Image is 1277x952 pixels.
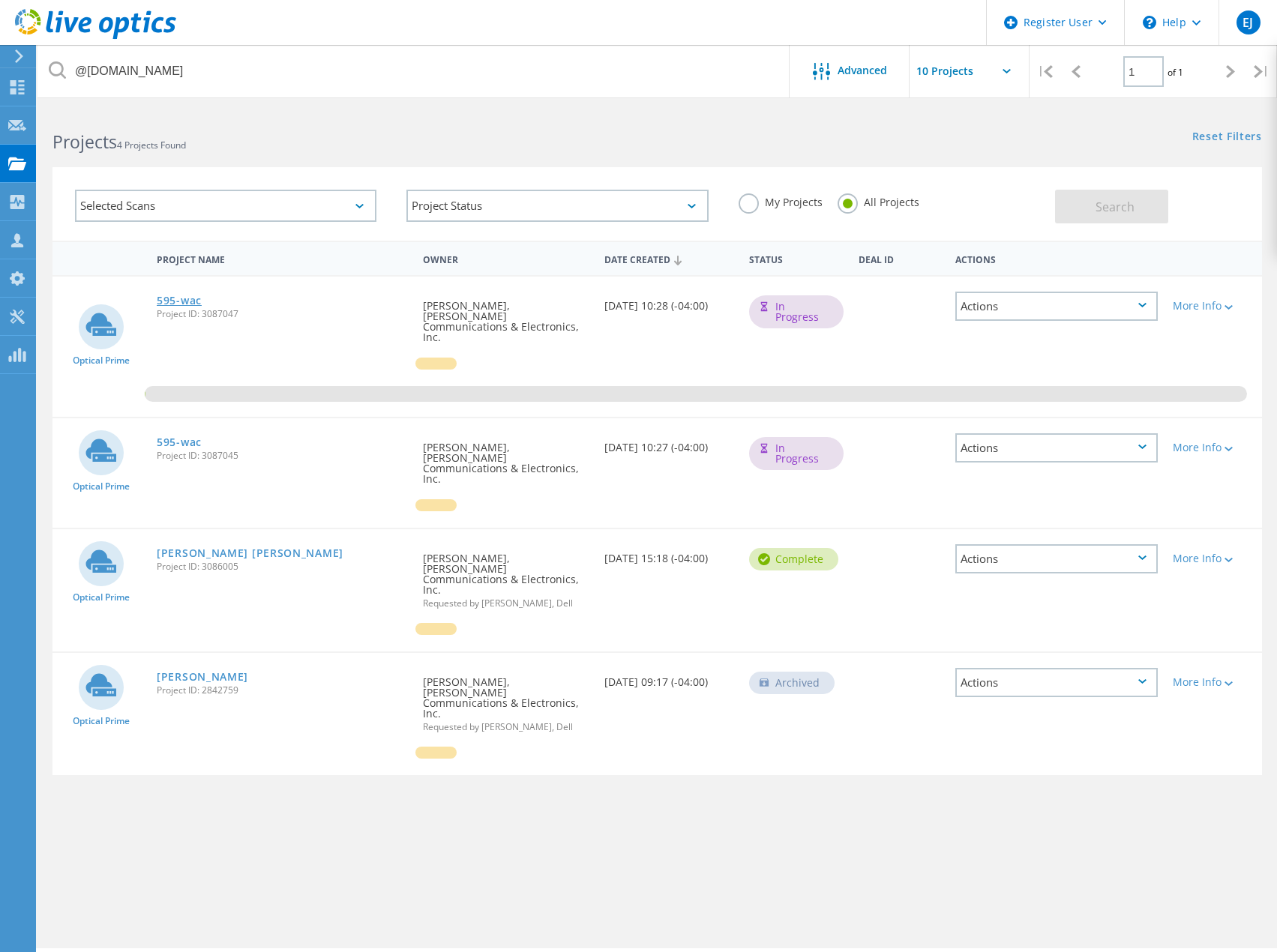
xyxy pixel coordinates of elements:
[1055,190,1168,223] button: Search
[157,686,408,695] span: Project ID: 2842759
[1192,131,1262,144] a: Reset Filters
[406,190,708,222] div: Project Status
[157,548,343,558] a: [PERSON_NAME] [PERSON_NAME]
[838,193,919,208] label: All Projects
[597,244,742,273] div: Date Created
[157,672,248,682] a: [PERSON_NAME]
[1096,199,1135,215] span: Search
[73,593,130,602] span: Optical Prime
[15,31,176,42] a: Live Optics Dashboard
[955,668,1158,697] div: Actions
[948,244,1165,272] div: Actions
[955,292,1158,321] div: Actions
[749,295,843,328] div: In Progress
[157,451,408,460] span: Project ID: 3087045
[52,130,117,154] b: Projects
[739,193,823,208] label: My Projects
[742,244,850,272] div: Status
[749,437,843,470] div: In Progress
[1143,16,1156,29] svg: \n
[415,418,597,499] div: [PERSON_NAME], [PERSON_NAME] Communications & Electronics, Inc.
[597,418,742,468] div: [DATE] 10:27 (-04:00)
[73,482,130,491] span: Optical Prime
[145,386,145,400] span: 0.05%
[157,310,408,319] span: Project ID: 3087047
[75,190,376,222] div: Selected Scans
[749,672,835,694] div: Archived
[1173,301,1255,311] div: More Info
[1030,45,1060,98] div: |
[597,277,742,326] div: [DATE] 10:28 (-04:00)
[1173,677,1255,687] div: More Info
[73,356,130,365] span: Optical Prime
[851,244,948,272] div: Deal Id
[423,723,589,732] span: Requested by [PERSON_NAME], Dell
[37,45,790,97] input: Search projects by name, owner, ID, company, etc
[838,65,887,76] span: Advanced
[749,548,838,570] div: Complete
[597,529,742,579] div: [DATE] 15:18 (-04:00)
[1173,553,1255,564] div: More Info
[157,562,408,571] span: Project ID: 3086005
[149,244,415,272] div: Project Name
[955,544,1158,573] div: Actions
[597,653,742,702] div: [DATE] 09:17 (-04:00)
[1168,66,1183,79] span: of 1
[1243,16,1253,28] span: EJ
[415,277,597,358] div: [PERSON_NAME], [PERSON_NAME] Communications & Electronics, Inc.
[157,295,202,306] a: 595-wac
[423,599,589,608] span: Requested by [PERSON_NAME], Dell
[415,653,597,747] div: [PERSON_NAME], [PERSON_NAME] Communications & Electronics, Inc.
[157,437,202,448] a: 595-wac
[73,717,130,726] span: Optical Prime
[1246,45,1277,98] div: |
[1173,442,1255,453] div: More Info
[415,244,597,272] div: Owner
[117,139,186,151] span: 4 Projects Found
[415,529,597,623] div: [PERSON_NAME], [PERSON_NAME] Communications & Electronics, Inc.
[955,433,1158,463] div: Actions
